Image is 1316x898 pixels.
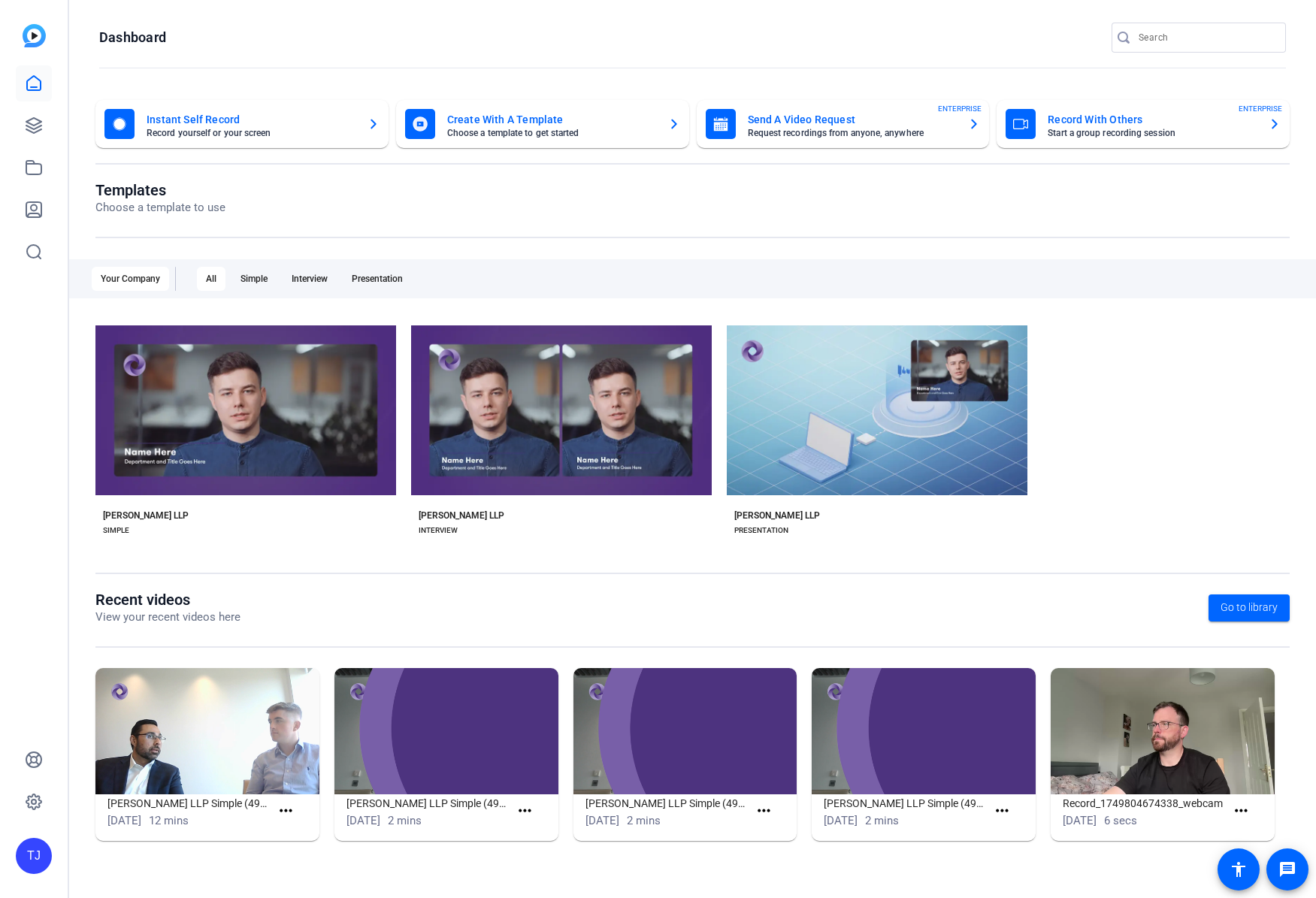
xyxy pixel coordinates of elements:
span: Go to library [1221,600,1278,615]
mat-card-title: Instant Self Record [147,110,355,129]
mat-icon: more_horiz [516,802,534,821]
h1: [PERSON_NAME] LLP Simple (49006) [585,794,749,812]
span: 2 mins [388,814,422,827]
span: [DATE] [107,814,141,827]
img: Record_1749804674338_webcam [1051,668,1275,794]
div: TJ [16,838,52,874]
mat-icon: more_horiz [277,802,295,821]
mat-icon: more_horiz [993,802,1012,821]
p: Choose a template to use [95,199,225,216]
mat-icon: message [1278,860,1296,878]
span: ENTERPRISE [1239,103,1282,114]
mat-card-subtitle: Record yourself or your screen [147,129,355,138]
mat-card-subtitle: Request recordings from anyone, anywhere [748,129,957,138]
mat-icon: more_horiz [1232,802,1251,821]
span: 6 secs [1104,814,1137,827]
div: Your Company [92,267,169,291]
div: SIMPLE [103,525,129,537]
h1: Templates [95,181,225,199]
mat-card-subtitle: Start a group recording session [1048,129,1257,138]
mat-card-title: Send A Video Request [748,110,957,129]
span: [DATE] [1063,814,1097,827]
p: View your recent videos here [95,609,241,626]
div: Presentation [343,267,412,291]
mat-card-subtitle: Choose a template to get started [447,129,656,138]
h1: Recent videos [95,591,241,609]
div: [PERSON_NAME] LLP [734,509,820,522]
span: [DATE] [346,814,380,827]
img: Grant Thornton LLP Simple (49006) [573,668,797,794]
input: Search [1139,29,1274,47]
div: [PERSON_NAME] LLP [103,509,189,522]
div: [PERSON_NAME] LLP [419,509,504,522]
button: Instant Self RecordRecord yourself or your screen [95,100,389,148]
mat-card-title: Record With Others [1048,110,1257,129]
a: Go to library [1209,594,1290,621]
span: 2 mins [865,814,899,827]
h1: Dashboard [99,29,166,47]
mat-icon: more_horiz [755,802,773,821]
span: 12 mins [149,814,189,827]
button: Send A Video RequestRequest recordings from anyone, anywhereENTERPRISE [697,100,990,148]
mat-icon: accessibility [1230,860,1248,878]
span: [DATE] [585,814,619,827]
h1: [PERSON_NAME] LLP Simple (49007) [824,794,987,812]
img: Grant Thornton LLP Simple (49007) - Copy [334,668,558,794]
span: ENTERPRISE [938,103,982,114]
button: Create With A TemplateChoose a template to get started [396,100,689,148]
h1: Record_1749804674338_webcam [1063,794,1226,812]
span: [DATE] [824,814,858,827]
div: Simple [231,267,277,291]
h1: [PERSON_NAME] LLP Simple (49064) [107,794,271,812]
div: Interview [283,267,337,291]
img: blue-gradient.svg [23,24,46,47]
img: Grant Thornton LLP Simple (49064) [95,668,319,794]
img: Grant Thornton LLP Simple (49007) [812,668,1036,794]
button: Record With OthersStart a group recording sessionENTERPRISE [997,100,1290,148]
h1: [PERSON_NAME] LLP Simple (49007) - Copy [346,794,510,812]
div: INTERVIEW [419,525,458,537]
div: All [197,267,225,291]
span: 2 mins [627,814,661,827]
mat-card-title: Create With A Template [447,110,656,129]
div: PRESENTATION [734,525,788,537]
